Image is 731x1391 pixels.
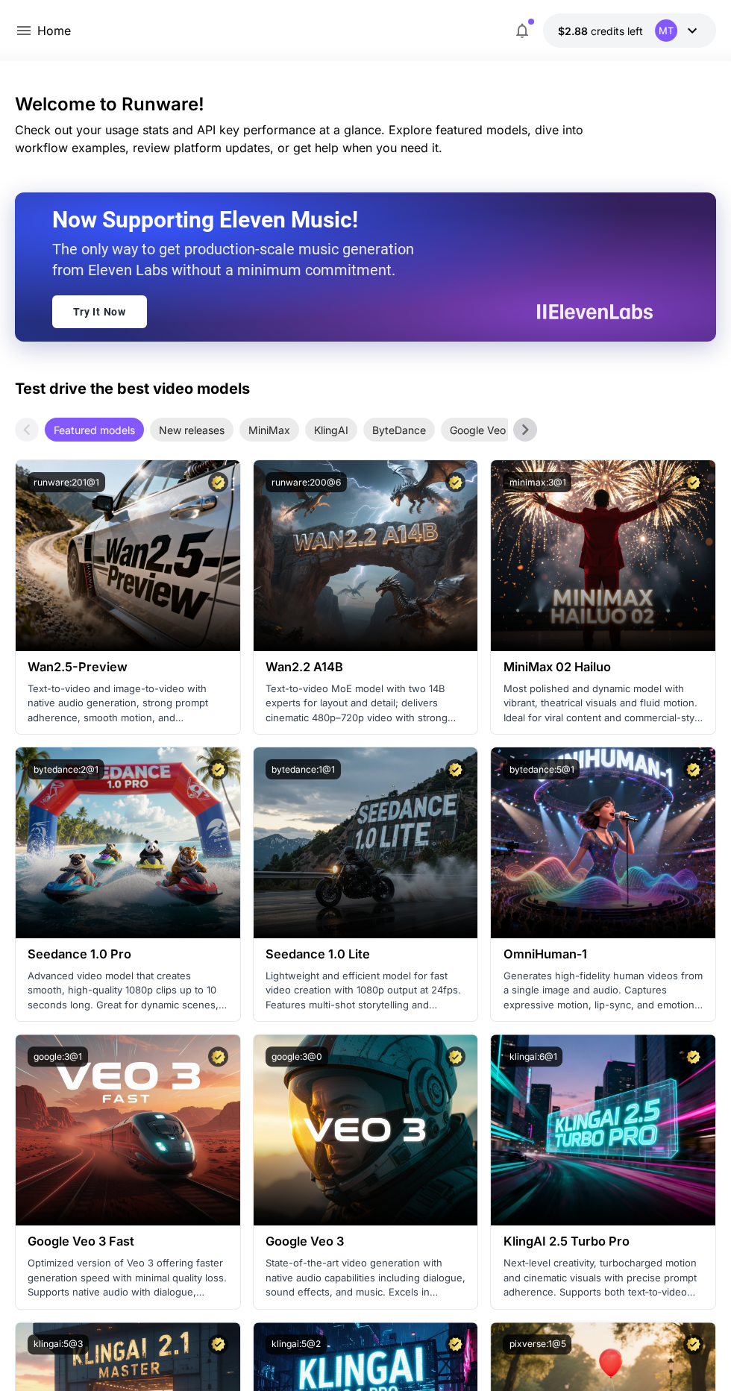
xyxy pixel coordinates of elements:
[37,22,71,40] nav: breadcrumb
[208,759,228,779] button: Certified Model – Vetted for best performance and includes a commercial license.
[445,1046,465,1067] button: Certified Model – Vetted for best performance and includes a commercial license.
[15,94,717,115] h3: Welcome to Runware!
[208,1334,228,1354] button: Certified Model – Vetted for best performance and includes a commercial license.
[266,947,466,961] h3: Seedance 1.0 Lite
[441,418,515,442] div: Google Veo
[558,25,591,37] span: $2.88
[37,22,71,40] a: Home
[52,239,425,280] p: The only way to get production-scale music generation from Eleven Labs without a minimum commitment.
[254,747,478,938] img: alt
[28,472,105,492] button: runware:201@1
[266,1234,466,1249] h3: Google Veo 3
[28,660,228,674] h3: Wan2.5-Preview
[266,1334,327,1354] button: klingai:5@2
[266,759,341,779] button: bytedance:1@1
[503,1234,703,1249] h3: KlingAI 2.5 Turbo Pro
[503,947,703,961] h3: OmniHuman‑1
[266,472,347,492] button: runware:200@6
[683,1046,703,1067] button: Certified Model – Vetted for best performance and includes a commercial license.
[254,1034,478,1225] img: alt
[52,206,642,234] h2: Now Supporting Eleven Music!
[305,418,357,442] div: KlingAI
[28,969,228,1013] p: Advanced video model that creates smooth, high-quality 1080p clips up to 10 seconds long. Great f...
[266,1256,466,1300] p: State-of-the-art video generation with native audio capabilities including dialogue, sound effect...
[28,1234,228,1249] h3: Google Veo 3 Fast
[239,418,299,442] div: MiniMax
[441,422,515,438] span: Google Veo
[266,1046,328,1067] button: google:3@0
[254,460,478,651] img: alt
[28,1256,228,1300] p: Optimized version of Veo 3 offering faster generation speed with minimal quality loss. Supports n...
[591,25,643,37] span: credits left
[491,1034,715,1225] img: alt
[208,472,228,492] button: Certified Model – Vetted for best performance and includes a commercial license.
[150,418,233,442] div: New releases
[503,1046,562,1067] button: klingai:6@1
[266,660,466,674] h3: Wan2.2 A14B
[445,1334,465,1354] button: Certified Model – Vetted for best performance and includes a commercial license.
[363,422,435,438] span: ByteDance
[15,122,583,155] span: Check out your usage stats and API key performance at a glance. Explore featured models, dive int...
[28,1334,89,1354] button: klingai:5@3
[15,377,250,400] p: Test drive the best video models
[683,472,703,492] button: Certified Model – Vetted for best performance and includes a commercial license.
[239,422,299,438] span: MiniMax
[16,1034,240,1225] img: alt
[16,460,240,651] img: alt
[305,422,357,438] span: KlingAI
[683,759,703,779] button: Certified Model – Vetted for best performance and includes a commercial license.
[503,472,571,492] button: minimax:3@1
[266,682,466,726] p: Text-to-video MoE model with two 14B experts for layout and detail; delivers cinematic 480p–720p ...
[52,295,147,328] a: Try It Now
[16,747,240,938] img: alt
[503,1256,703,1300] p: Next‑level creativity, turbocharged motion and cinematic visuals with precise prompt adherence. S...
[445,472,465,492] button: Certified Model – Vetted for best performance and includes a commercial license.
[491,747,715,938] img: alt
[208,1046,228,1067] button: Certified Model – Vetted for best performance and includes a commercial license.
[150,422,233,438] span: New releases
[558,23,643,39] div: $2.87926
[266,969,466,1013] p: Lightweight and efficient model for fast video creation with 1080p output at 24fps. Features mult...
[28,682,228,726] p: Text-to-video and image-to-video with native audio generation, strong prompt adherence, smooth mo...
[28,759,104,779] button: bytedance:2@1
[655,19,677,42] div: MT
[491,460,715,651] img: alt
[45,418,144,442] div: Featured models
[503,682,703,726] p: Most polished and dynamic model with vibrant, theatrical visuals and fluid motion. Ideal for vira...
[503,660,703,674] h3: MiniMax 02 Hailuo
[503,759,580,779] button: bytedance:5@1
[445,759,465,779] button: Certified Model – Vetted for best performance and includes a commercial license.
[45,422,144,438] span: Featured models
[503,1334,571,1354] button: pixverse:1@5
[28,947,228,961] h3: Seedance 1.0 Pro
[543,13,716,48] button: $2.87926MT
[28,1046,88,1067] button: google:3@1
[363,418,435,442] div: ByteDance
[503,969,703,1013] p: Generates high-fidelity human videos from a single image and audio. Captures expressive motion, l...
[683,1334,703,1354] button: Certified Model – Vetted for best performance and includes a commercial license.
